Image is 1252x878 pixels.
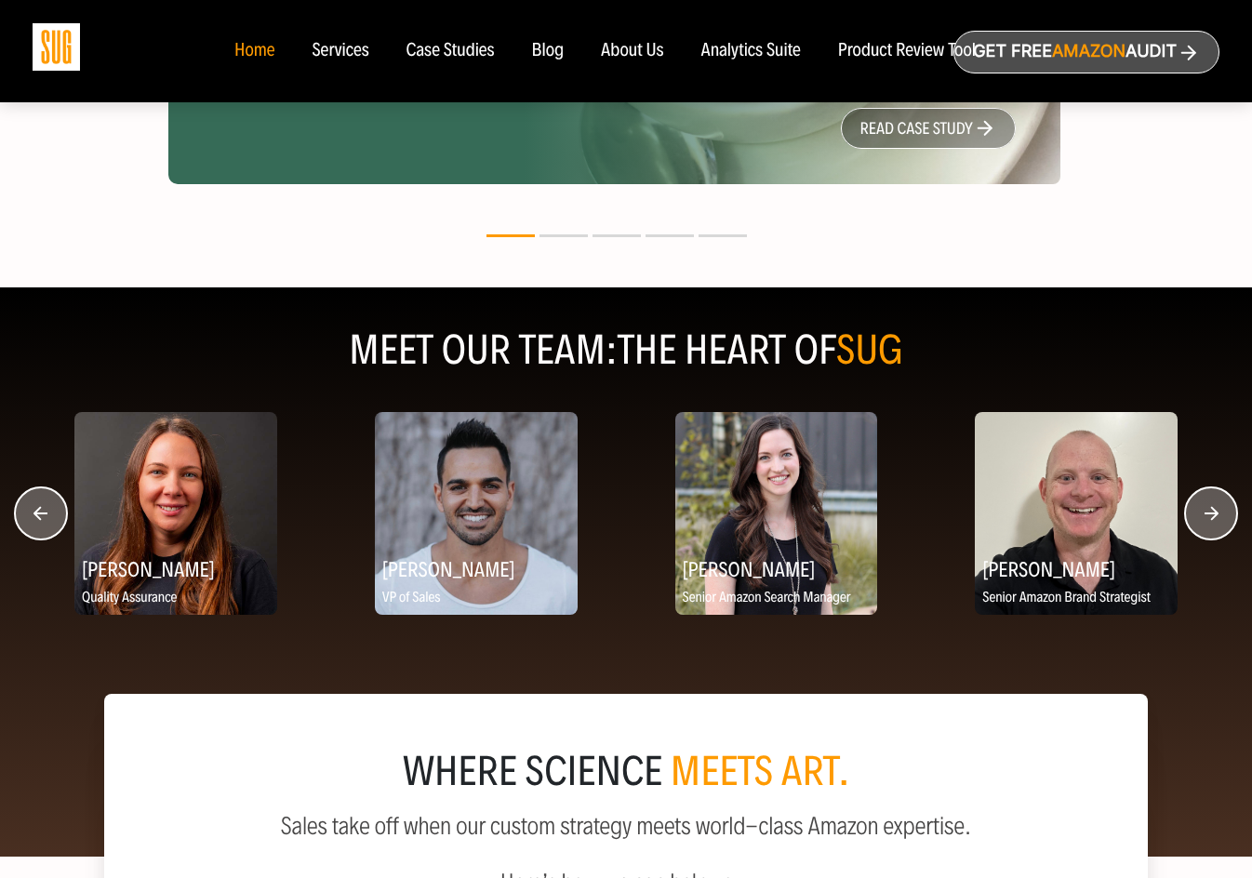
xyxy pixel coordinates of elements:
p: VP of Sales [375,587,578,610]
p: Senior Amazon Search Manager [675,587,878,610]
a: Home [234,41,274,61]
h2: [PERSON_NAME] [675,551,878,587]
img: Kortney Kay, Senior Amazon Brand Strategist [975,412,1178,615]
a: Case Studies [406,41,495,61]
img: Rene Crandall, Senior Amazon Search Manager [675,412,878,615]
a: About Us [601,41,664,61]
h2: [PERSON_NAME] [375,551,578,587]
a: Services [312,41,368,61]
a: read case study [841,108,1016,149]
span: SUG [836,326,903,375]
a: Analytics Suite [701,41,801,61]
a: Blog [532,41,565,61]
span: Amazon [1052,42,1125,61]
h2: [PERSON_NAME] [74,551,277,587]
div: where science [149,753,1103,791]
p: Sales take off when our custom strategy meets world-class Amazon expertise. [149,813,1103,840]
img: Jeff Siddiqi, VP of Sales [375,412,578,615]
p: Quality Assurance [74,587,277,610]
span: meets art. [671,747,850,796]
a: Get freeAmazonAudit [953,31,1219,73]
img: Sug [33,23,80,71]
h2: [PERSON_NAME] [975,551,1178,587]
p: Senior Amazon Brand Strategist [975,587,1178,610]
a: Product Review Tool [838,41,976,61]
img: Viktoriia Komarova, Quality Assurance [74,412,277,615]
